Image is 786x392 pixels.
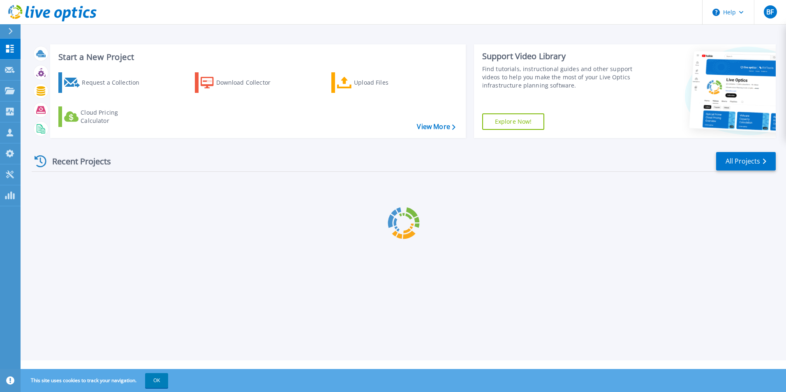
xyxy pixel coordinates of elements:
a: View More [417,123,455,131]
span: This site uses cookies to track your navigation. [23,373,168,388]
div: Recent Projects [32,151,122,171]
div: Download Collector [216,74,282,91]
a: Download Collector [195,72,287,93]
a: Upload Files [331,72,423,93]
a: Request a Collection [58,72,150,93]
a: Explore Now! [482,113,545,130]
div: Find tutorials, instructional guides and other support videos to help you make the most of your L... [482,65,636,90]
span: BF [766,9,774,15]
a: Cloud Pricing Calculator [58,106,150,127]
a: All Projects [716,152,776,171]
div: Support Video Library [482,51,636,62]
h3: Start a New Project [58,53,455,62]
div: Request a Collection [82,74,148,91]
div: Upload Files [354,74,420,91]
button: OK [145,373,168,388]
div: Cloud Pricing Calculator [81,108,146,125]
